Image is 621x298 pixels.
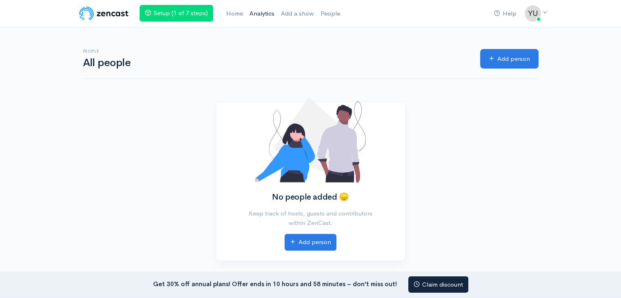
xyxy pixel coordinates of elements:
[78,5,130,22] img: ZenCast Logo
[317,5,343,22] a: People
[525,5,541,22] img: ...
[223,5,246,22] a: Home
[480,49,539,69] a: Add person
[83,57,470,69] h1: All people
[140,5,213,22] a: Setup (1 of 7 steps)
[246,5,278,22] a: Analytics
[408,276,468,293] a: Claim discount
[241,209,381,227] p: Keep track of hosts, guests and contributors within ZenCast.
[83,49,470,53] h6: People
[278,5,317,22] a: Add a show
[241,193,381,202] h2: No people added 😞
[255,97,366,183] img: No people added
[491,5,520,22] a: Help
[153,280,397,287] strong: Get 30% off annual plans! Offer ends in 10 hours and 58 minutes – don’t miss out!
[285,234,336,251] a: Add person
